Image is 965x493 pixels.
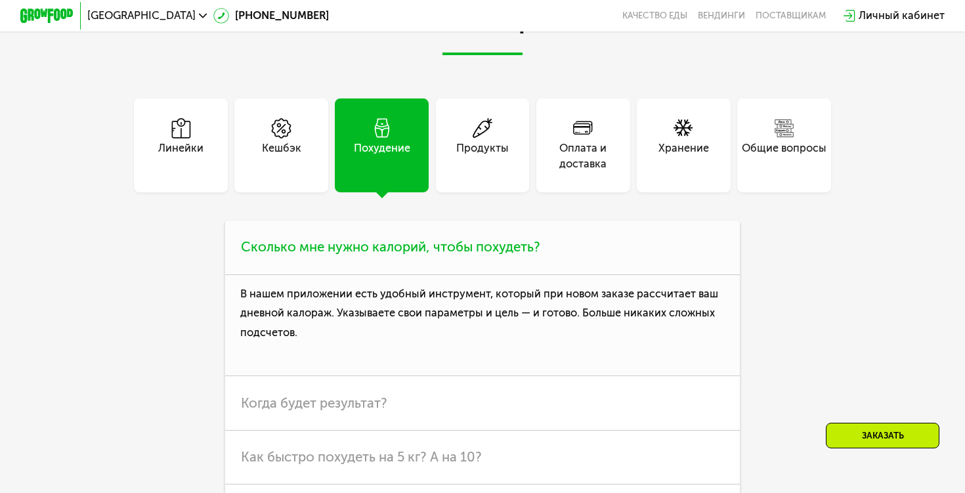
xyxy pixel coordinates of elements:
[698,11,745,21] a: Вендинги
[536,140,630,173] div: Оплата и доставка
[859,8,945,24] div: Личный кабинет
[213,8,329,24] a: [PHONE_NUMBER]
[354,140,410,173] div: Похудение
[87,11,196,21] span: [GEOGRAPHIC_DATA]
[742,140,826,173] div: Общие вопросы
[241,395,387,411] span: Когда будет результат?
[225,275,740,376] p: В нашем приложении есть удобный инструмент, который при новом заказе рассчитает ваш дневной калор...
[241,449,482,465] span: Как быстро похудеть на 5 кг? А на 10?
[262,140,301,173] div: Кешбэк
[158,140,204,173] div: Линейки
[756,11,826,21] div: поставщикам
[456,140,509,173] div: Продукты
[622,11,687,21] a: Качество еды
[658,140,709,173] div: Хранение
[241,239,540,255] span: Сколько мне нужно калорий, чтобы похудеть?
[826,423,939,448] div: Заказать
